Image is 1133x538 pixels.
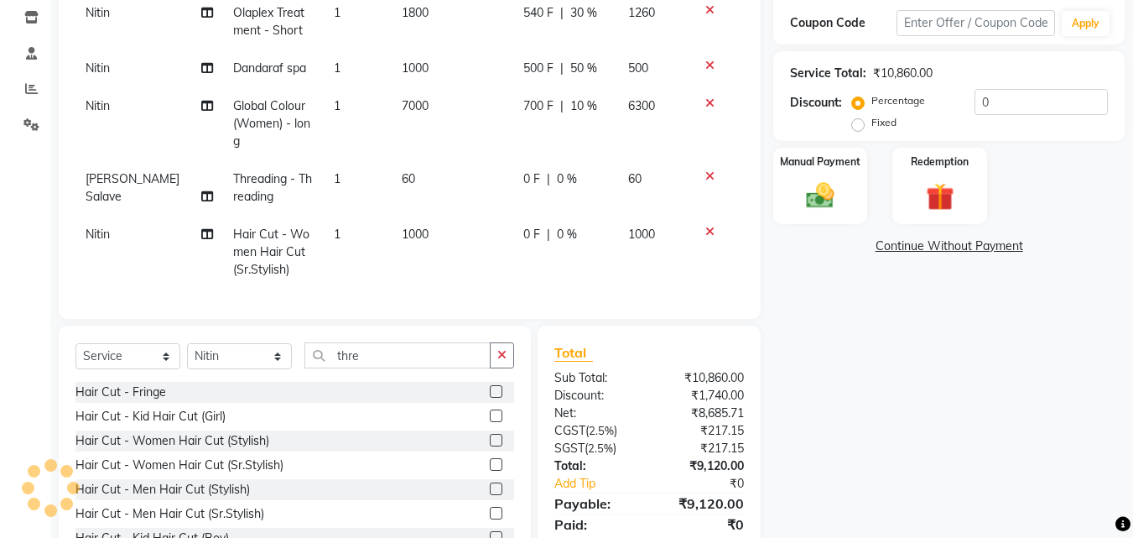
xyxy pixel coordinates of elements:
span: 7000 [402,98,429,113]
div: ₹0 [649,514,756,535]
div: Discount: [542,387,649,405]
div: Hair Cut - Men Hair Cut (Stylish) [75,481,250,499]
span: 1260 [628,5,655,20]
div: Hair Cut - Fringe [75,384,166,401]
div: Hair Cut - Men Hair Cut (Sr.Stylish) [75,505,264,523]
div: Hair Cut - Women Hair Cut (Stylish) [75,432,269,450]
span: [PERSON_NAME] Salave [86,171,179,204]
div: ( ) [542,422,649,440]
span: 0 % [557,170,577,188]
div: Sub Total: [542,369,649,387]
div: Coupon Code [790,14,896,32]
span: 1 [334,98,340,113]
span: 0 % [557,226,577,243]
span: 540 F [523,4,554,22]
div: ₹217.15 [649,440,756,457]
div: ₹9,120.00 [649,494,756,514]
input: Enter Offer / Coupon Code [897,10,1055,36]
label: Manual Payment [780,154,860,170]
span: 10 % [570,97,597,115]
div: Hair Cut - Women Hair Cut (Sr.Stylish) [75,457,283,474]
span: 1800 [402,5,429,20]
div: ₹10,860.00 [873,65,933,82]
span: 0 F [523,170,540,188]
span: Olaplex Treatment - Short [233,5,304,38]
span: 500 [628,60,648,76]
span: | [560,97,564,115]
img: _cash.svg [798,180,843,212]
span: Nitin [86,60,110,76]
div: ₹8,685.71 [649,405,756,422]
span: 0 F [523,226,540,243]
span: 1 [334,227,340,242]
span: 1000 [402,60,429,76]
div: ₹217.15 [649,422,756,440]
a: Continue Without Payment [777,238,1121,255]
label: Redemption [911,154,969,170]
span: 1000 [402,227,429,242]
span: | [560,60,564,77]
div: Payable: [542,494,649,514]
div: ₹1,740.00 [649,387,756,405]
div: Paid: [542,514,649,535]
div: ₹0 [668,475,757,493]
span: 30 % [570,4,597,22]
span: Hair Cut - Women Hair Cut (Sr.Stylish) [233,227,309,277]
button: Apply [1062,11,1110,36]
span: | [547,170,550,188]
label: Percentage [871,93,925,108]
div: Total: [542,457,649,475]
a: Add Tip [542,475,667,493]
span: 50 % [570,60,597,77]
span: 6300 [628,98,655,113]
div: Service Total: [790,65,866,82]
span: | [547,226,550,243]
span: 1 [334,171,340,186]
span: Nitin [86,227,110,242]
span: 700 F [523,97,554,115]
span: SGST [554,441,585,456]
div: Net: [542,405,649,422]
label: Fixed [871,115,897,130]
div: Hair Cut - Kid Hair Cut (Girl) [75,408,226,426]
span: 1 [334,60,340,76]
div: ₹9,120.00 [649,457,756,475]
img: _gift.svg [917,180,963,214]
div: ( ) [542,440,649,457]
span: 1 [334,5,340,20]
span: 60 [628,171,642,186]
span: | [560,4,564,22]
span: Global Colour (Women) - long [233,98,310,149]
div: ₹10,860.00 [649,369,756,387]
span: Nitin [86,98,110,113]
span: Total [554,344,593,362]
div: Discount: [790,94,842,112]
span: Dandaraf spa [233,60,306,76]
span: CGST [554,423,585,438]
span: 2.5% [588,441,613,455]
span: 2.5% [589,424,614,437]
span: Nitin [86,5,110,20]
span: Threading - Threading [233,171,312,204]
input: Search or Scan [304,342,491,368]
span: 60 [402,171,415,186]
span: 1000 [628,227,655,242]
span: 500 F [523,60,554,77]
